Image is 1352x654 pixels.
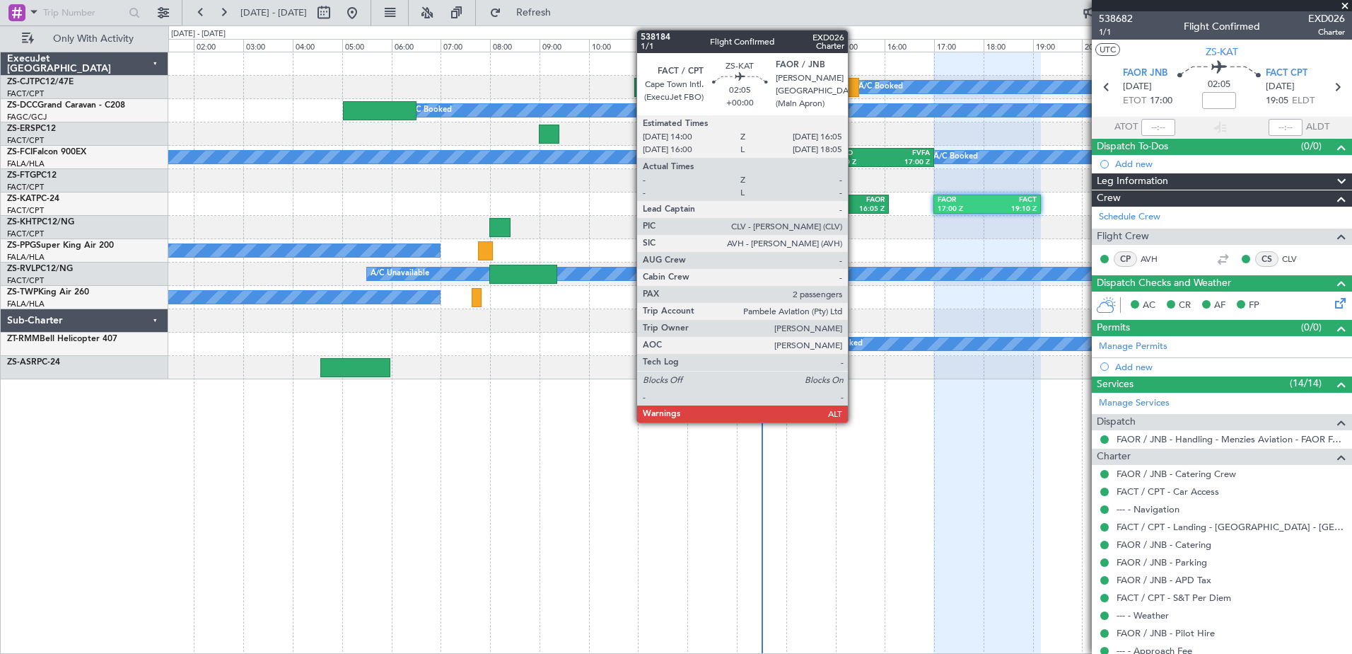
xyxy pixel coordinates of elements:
input: --:-- [1141,119,1175,136]
div: 16:00 [885,39,934,52]
a: --- - Weather [1117,609,1169,621]
button: Refresh [483,1,568,24]
a: FAOR / JNB - Parking [1117,556,1207,568]
span: ZS-PPG [7,241,36,250]
span: 19:05 [1266,94,1288,108]
span: Crew [1097,190,1121,207]
div: 04:00 [293,39,342,52]
span: EXD026 [1308,11,1345,26]
div: FNMO [831,149,880,159]
div: Add new [1115,158,1345,170]
a: ZT-RMMBell Helicopter 407 [7,335,117,343]
div: 12:00 [687,39,737,52]
a: FAGC/GCJ [7,112,47,122]
div: [DATE] - [DATE] [171,28,226,40]
div: FACT [639,79,715,88]
span: AF [1214,299,1225,313]
span: 17:00 [1150,94,1172,108]
span: ZS-ASR [7,358,37,367]
input: Trip Number [43,2,124,23]
span: [DATE] - [DATE] [240,6,307,19]
div: 01:00 [145,39,194,52]
span: ETOT [1123,94,1146,108]
div: 10:00 [589,39,639,52]
div: A/C Booked [818,333,863,355]
a: FACT/CPT [7,135,44,146]
span: CR [1179,299,1191,313]
a: FACT / CPT - Car Access [1117,486,1219,498]
span: 538682 [1099,11,1133,26]
a: ZS-FTGPC12 [7,171,57,180]
a: CLV [1282,253,1314,265]
span: ZS-DCC [7,101,37,110]
span: ZS-TWP [7,288,38,297]
span: ZS-KAT [7,195,36,203]
span: Permits [1097,320,1130,336]
div: 02:00 [194,39,243,52]
span: Dispatch To-Dos [1097,139,1168,155]
a: ZS-CJTPC12/47E [7,78,74,86]
span: Flight Crew [1097,229,1149,245]
a: --- - Navigation [1117,503,1179,515]
div: 20:00 [1082,39,1131,52]
a: FACT/CPT [7,205,44,216]
span: Only With Activity [37,34,149,44]
span: ZS-FTG [7,171,36,180]
div: 17:00 Z [938,205,987,214]
div: FACT [790,195,837,205]
div: 06:00 [392,39,441,52]
a: Schedule Crew [1099,210,1160,224]
span: ZS-RVL [7,265,35,273]
div: A/C Unavailable [371,263,429,285]
a: Manage Services [1099,396,1170,411]
span: [DATE] [1266,80,1295,94]
div: FAHT [714,79,791,88]
span: ZS-KHT [7,218,37,226]
div: 15:00 [836,39,885,52]
div: FVFA [880,149,930,159]
a: ZS-KHTPC12/NG [7,218,74,226]
div: 17:00 [934,39,984,52]
div: 13:00 [737,39,786,52]
div: 09:00 [540,39,589,52]
div: 16:05 Z [837,205,885,214]
div: CP [1114,251,1137,267]
div: 08:00 [490,39,540,52]
span: ATOT [1114,120,1138,134]
span: ZS-ERS [7,125,35,133]
div: A/C Booked [407,100,452,121]
a: ZS-FCIFalcon 900EX [7,148,86,156]
a: FACT/CPT [7,275,44,286]
span: 1/1 [1099,26,1133,38]
span: ZS-CJT [7,78,35,86]
span: (14/14) [1290,376,1322,391]
a: AVH [1141,253,1172,265]
span: Dispatch Checks and Weather [1097,275,1231,292]
div: A/C Booked [933,147,978,168]
div: 17:00 Z [880,158,930,168]
span: FP [1249,299,1259,313]
a: ZS-ERSPC12 [7,125,56,133]
span: Charter [1308,26,1345,38]
div: 19:00 [1033,39,1083,52]
span: Dispatch [1097,414,1136,430]
a: ZS-KATPC-24 [7,195,59,203]
a: FACT / CPT - Landing - [GEOGRAPHIC_DATA] - [GEOGRAPHIC_DATA] International FACT / CPT [1117,521,1345,533]
a: FAOR / JNB - Pilot Hire [1117,627,1215,639]
a: ZS-PPGSuper King Air 200 [7,241,114,250]
button: UTC [1095,43,1120,56]
div: 07:00 [441,39,490,52]
span: 02:05 [1208,78,1230,92]
span: (0/0) [1301,139,1322,154]
a: FAOR / JNB - APD Tax [1117,574,1211,586]
span: AC [1143,299,1155,313]
div: 05:00 [342,39,392,52]
a: ZS-TWPKing Air 260 [7,288,89,297]
div: 10:56 Z [639,88,715,98]
div: Flight Confirmed [1184,19,1260,34]
span: FAOR JNB [1123,67,1167,81]
div: 14:00 Z [790,205,837,214]
a: FAOR / JNB - Catering Crew [1117,468,1236,480]
div: CS [1255,251,1278,267]
a: ZS-DCCGrand Caravan - C208 [7,101,125,110]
